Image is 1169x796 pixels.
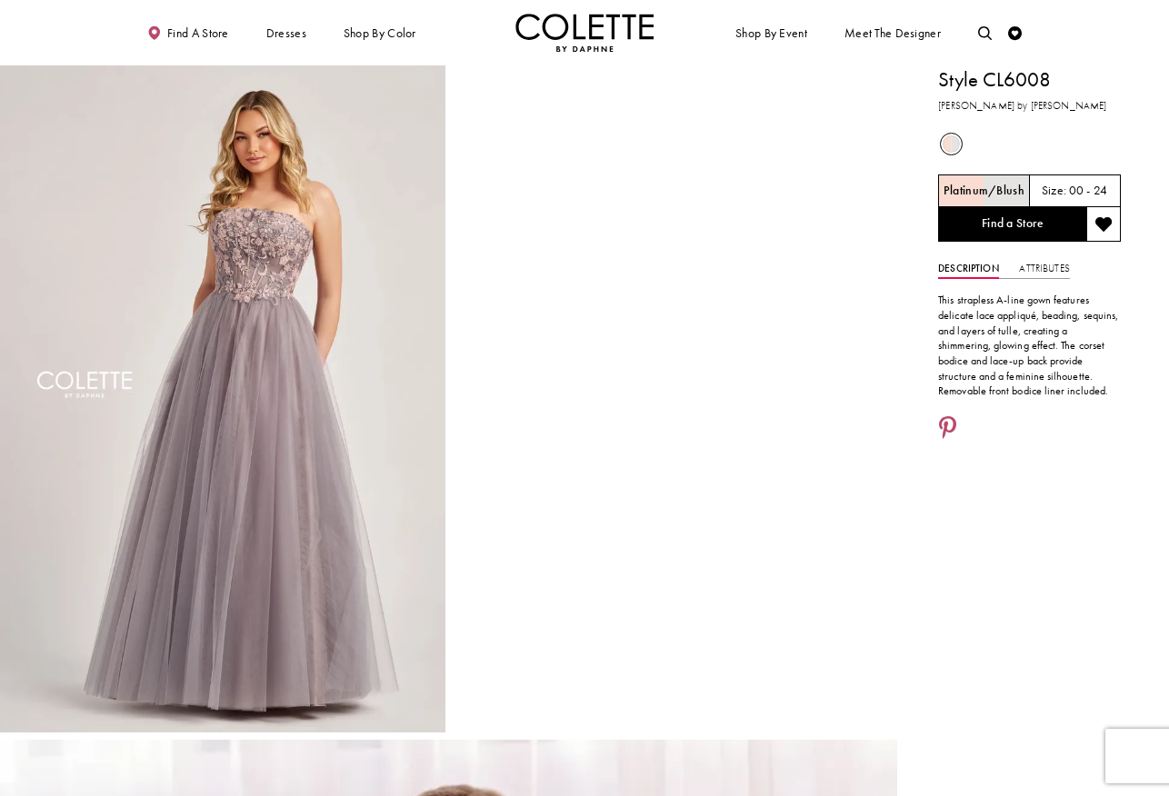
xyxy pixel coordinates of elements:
img: Colette by Daphne [515,14,654,52]
p: This strapless A-line gown features delicate lace appliqué, beading, sequins, and layers of tulle... [938,293,1121,399]
span: Dresses [266,26,306,40]
video: Style CL6008 Colette by Daphne #1 autoplay loop mute video [452,65,897,288]
span: Size: [1042,184,1066,199]
a: Share using Pinterest - Opens in new tab [938,416,957,443]
a: Visit Home Page [515,14,654,52]
a: Toggle search [974,14,995,52]
span: Dresses [263,14,310,52]
a: Meet the designer [841,14,944,52]
a: Attributes [1019,259,1069,279]
span: Shop By Event [732,14,810,52]
span: Find a store [167,26,229,40]
a: Find a store [144,14,232,52]
h1: Style CL6008 [938,65,1121,95]
div: Platinum/Blush [938,131,964,157]
span: Meet the designer [844,26,941,40]
h3: [PERSON_NAME] by [PERSON_NAME] [938,98,1121,114]
a: Find a Store [938,207,1086,242]
span: Shop by color [344,26,416,40]
a: Description [938,259,999,279]
h5: 00 - 24 [1069,184,1108,198]
span: Shop by color [340,14,419,52]
h5: Chosen color [944,184,1024,198]
button: Add to wishlist [1086,207,1121,242]
div: Product color controls state depends on size chosen [938,130,1121,158]
a: Check Wishlist [1004,14,1025,52]
span: Shop By Event [735,26,807,40]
